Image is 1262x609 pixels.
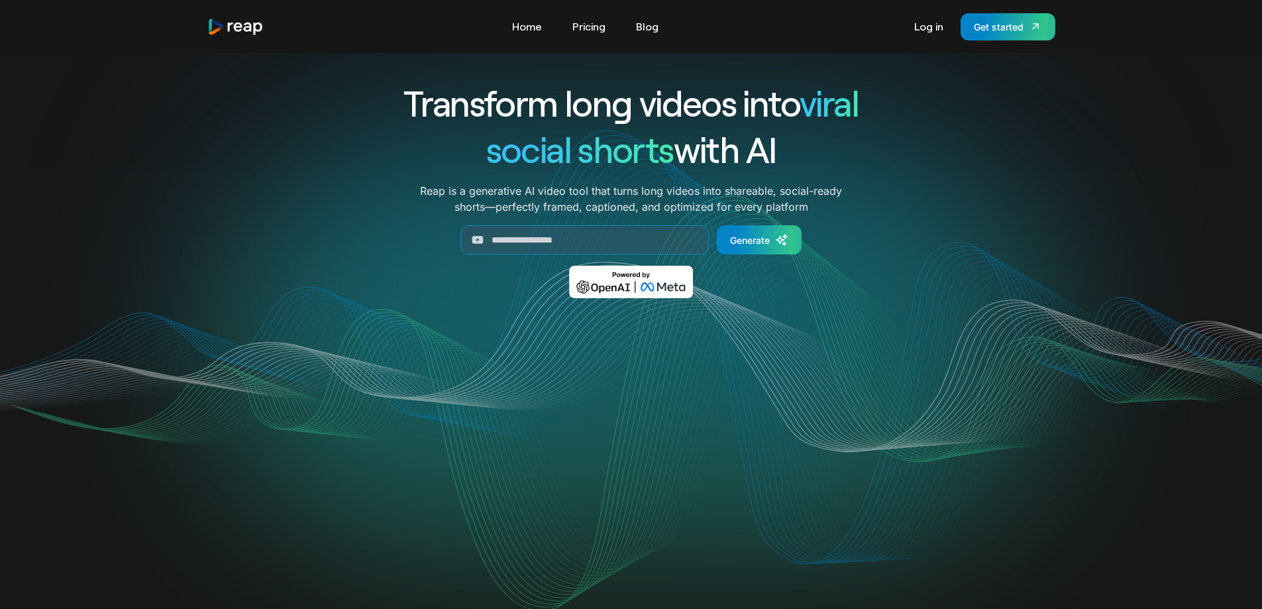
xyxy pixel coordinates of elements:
[356,126,907,172] h1: with AI
[486,127,674,170] span: social shorts
[974,20,1024,34] div: Get started
[364,317,898,584] video: Your browser does not support the video tag.
[207,18,264,36] img: reap logo
[207,18,264,36] a: home
[961,13,1055,40] a: Get started
[569,266,693,298] img: Powered by OpenAI & Meta
[505,16,549,37] a: Home
[717,225,802,254] a: Generate
[908,16,950,37] a: Log in
[629,16,665,37] a: Blog
[800,81,859,124] span: viral
[356,80,907,126] h1: Transform long videos into
[420,183,842,215] p: Reap is a generative AI video tool that turns long videos into shareable, social-ready shorts—per...
[566,16,612,37] a: Pricing
[356,225,907,254] form: Generate Form
[730,233,770,247] div: Generate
